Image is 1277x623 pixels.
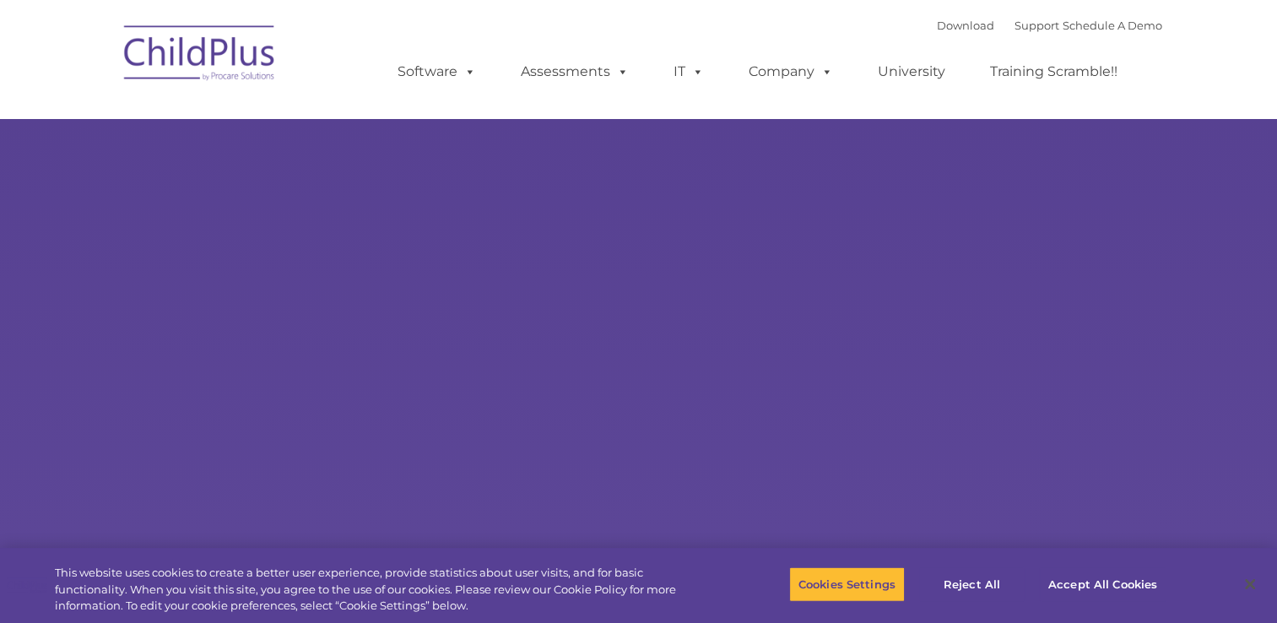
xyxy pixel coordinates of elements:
a: Support [1015,19,1059,32]
div: This website uses cookies to create a better user experience, provide statistics about user visit... [55,565,702,615]
a: Schedule A Demo [1063,19,1162,32]
font: | [937,19,1162,32]
img: ChildPlus by Procare Solutions [116,14,284,98]
a: IT [657,55,721,89]
button: Reject All [919,566,1025,602]
a: Company [732,55,850,89]
a: Assessments [504,55,646,89]
a: Software [381,55,493,89]
button: Close [1231,566,1269,603]
a: Training Scramble!! [973,55,1134,89]
button: Accept All Cookies [1039,566,1166,602]
a: Download [937,19,994,32]
button: Cookies Settings [789,566,905,602]
a: University [861,55,962,89]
